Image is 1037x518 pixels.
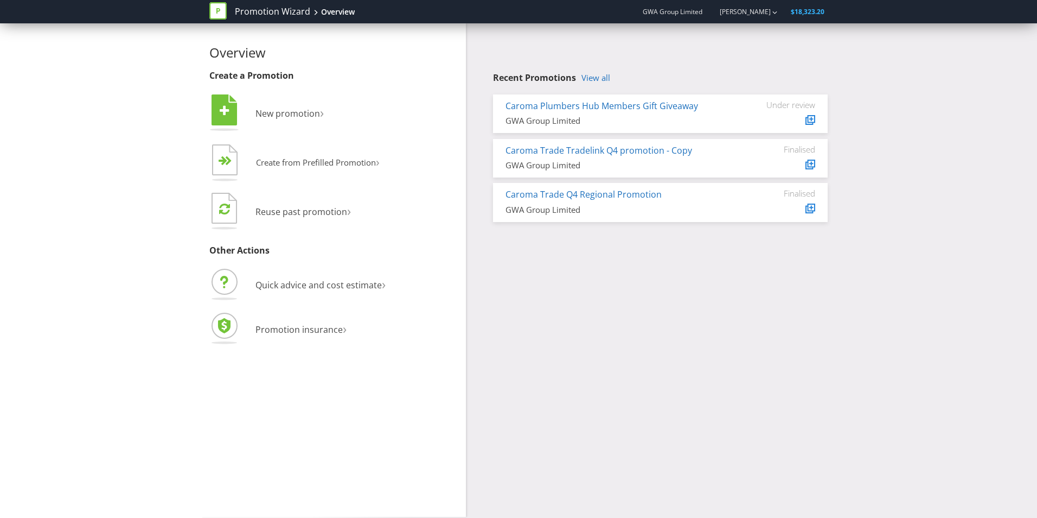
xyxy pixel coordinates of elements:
[505,188,662,200] a: Caroma Trade Q4 Regional Promotion
[225,156,232,166] tspan: 
[256,157,376,168] span: Create from Prefilled Promotion
[209,46,458,60] h2: Overview
[750,100,815,110] div: Under review
[255,279,382,291] span: Quick advice and cost estimate
[209,324,347,336] a: Promotion insurance›
[505,204,734,216] div: GWA Group Limited
[493,72,576,84] span: Recent Promotions
[209,279,386,291] a: Quick advice and cost estimate›
[209,71,458,81] h3: Create a Promotion
[505,100,698,112] a: Caroma Plumbers Hub Members Gift Giveaway
[791,7,824,16] span: $18,323.20
[581,73,610,83] a: View all
[505,144,692,156] a: Caroma Trade Tradelink Q4 promotion - Copy
[382,275,386,293] span: ›
[255,206,347,218] span: Reuse past promotion
[320,103,324,121] span: ›
[643,7,702,16] span: GWA Group Limited
[505,160,734,171] div: GWA Group Limited
[505,115,734,127] div: GWA Group Limited
[219,203,230,215] tspan: 
[321,7,355,17] div: Overview
[220,105,229,117] tspan: 
[255,324,343,336] span: Promotion insurance
[255,108,320,119] span: New promotion
[709,7,771,16] a: [PERSON_NAME]
[750,188,815,198] div: Finalised
[343,319,347,337] span: ›
[376,153,380,170] span: ›
[235,5,310,18] a: Promotion Wizard
[209,142,380,185] button: Create from Prefilled Promotion›
[209,246,458,256] h3: Other Actions
[750,144,815,154] div: Finalised
[347,201,351,219] span: ›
